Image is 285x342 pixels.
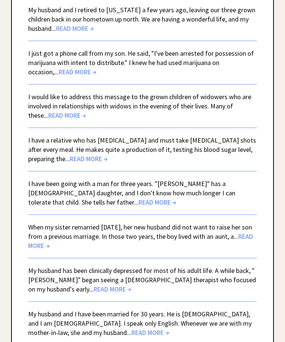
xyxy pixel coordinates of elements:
[131,329,169,337] span: READ MORE →
[28,267,256,294] a: My husband has been clinically depressed for most of his adult life. A while back, "[PERSON_NAME]...
[138,198,176,207] span: READ MORE →
[28,180,235,207] a: I have been going with a man for three years. "[PERSON_NAME]" has a [DEMOGRAPHIC_DATA] daughter, ...
[28,93,251,120] a: I would like to address this message to the grown children of widowers who are involved in relati...
[28,6,255,33] a: My husband and I retired to [US_STATE] a few years ago, leaving our three grown children back in ...
[28,49,254,76] a: I just got a phone call from my son. He said, "I've been arrested for possession of marijuana wit...
[28,136,256,163] a: I have a relative who has [MEDICAL_DATA] and must take [MEDICAL_DATA] shots after every meal. He ...
[28,310,252,337] a: My husband and I have been married for 30 years. He is [DEMOGRAPHIC_DATA], and I am [DEMOGRAPHIC_...
[70,155,108,163] span: READ MORE →
[28,223,253,250] a: When my sister remarried [DATE], her new husband did not want to raise her son from a previous ma...
[56,25,94,33] span: READ MORE →
[94,285,131,294] span: READ MORE →
[59,68,96,76] span: READ MORE →
[48,111,86,120] span: READ MORE →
